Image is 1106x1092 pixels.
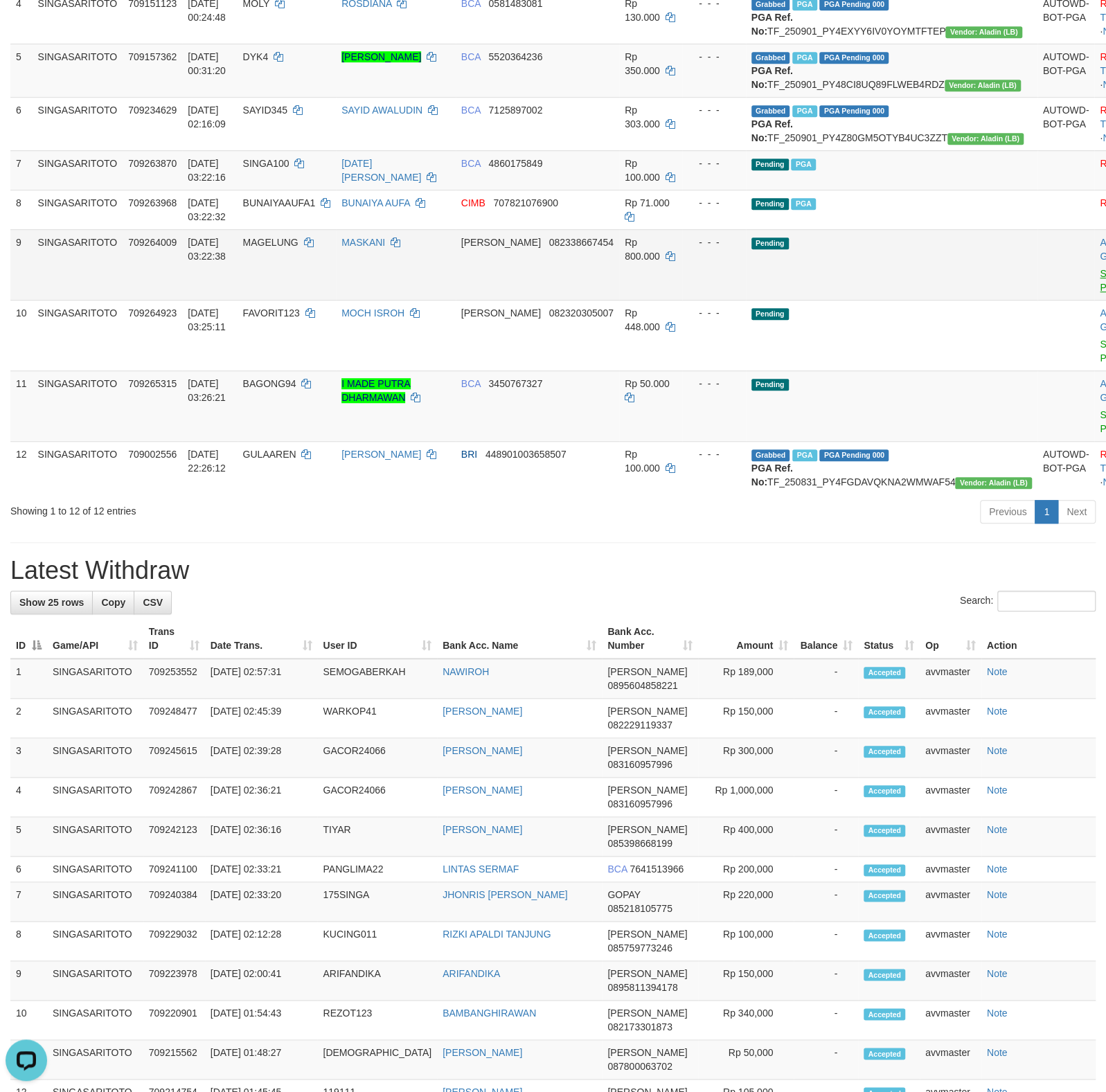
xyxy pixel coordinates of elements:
[10,229,33,300] td: 9
[205,882,318,922] td: [DATE] 02:33:20
[205,619,318,659] th: Date Trans.: activate to sort column ascending
[461,237,541,248] span: [PERSON_NAME]
[746,44,1037,97] td: TF_250901_PY48CI8UQ89FLWEB4RDZ
[607,719,672,731] span: Copy 082229119337 to clipboard
[205,1040,318,1080] td: [DATE] 01:48:27
[47,817,143,857] td: SINGASARITOTO
[317,882,437,922] td: 175SINGA
[443,889,567,900] a: JHONRIS [PERSON_NAME]
[980,500,1035,523] a: Previous
[437,619,602,659] th: Bank Acc. Name: activate to sort column ascending
[607,824,687,835] span: [PERSON_NAME]
[960,591,1096,611] label: Search:
[33,441,123,494] td: SINGASARITOTO
[188,197,226,222] span: [DATE] 03:22:32
[317,922,437,961] td: KUCING011
[143,857,205,882] td: 709241100
[341,307,404,319] a: MOCH ISROH
[792,105,817,117] span: Marked by avvmaster
[858,619,920,659] th: Status: activate to sort column ascending
[698,659,794,699] td: Rp 189,000
[143,738,205,778] td: 709245615
[698,778,794,817] td: Rp 1,000,000
[443,785,522,796] a: [PERSON_NAME]
[688,103,740,117] div: - - -
[33,300,123,370] td: SINGASARITOTO
[607,982,677,993] span: Copy 0895811394178 to clipboard
[746,441,1037,494] td: TF_250831_PY4FGDAVQKNA2WMWAF54
[607,1061,672,1072] span: Copy 087800063702 to clipboard
[688,50,740,64] div: - - -
[493,197,558,208] span: Copy 707821076900 to clipboard
[791,198,815,210] span: PGA
[10,738,47,778] td: 3
[461,105,481,116] span: BCA
[625,449,660,474] span: Rp 100.000
[47,882,143,922] td: SINGASARITOTO
[188,105,226,129] span: [DATE] 02:16:09
[143,597,163,608] span: CSV
[688,447,740,461] div: - - -
[317,857,437,882] td: PANGLIMA22
[794,882,858,922] td: -
[10,591,93,614] a: Show 25 rows
[794,857,858,882] td: -
[101,597,125,608] span: Copy
[10,817,47,857] td: 5
[461,449,477,460] span: BRI
[625,237,660,262] span: Rp 800.000
[794,1001,858,1040] td: -
[10,300,33,370] td: 10
[607,968,687,979] span: [PERSON_NAME]
[461,307,541,319] span: [PERSON_NAME]
[33,44,123,97] td: SINGASARITOTO
[746,97,1037,150] td: TF_250901_PY4Z80GM5OTYB4UC3ZZT
[1035,500,1058,523] a: 1
[864,1008,905,1020] span: Accepted
[794,778,858,817] td: -
[488,158,542,169] span: Copy 4860175849 to clipboard
[688,306,740,320] div: - - -
[987,1047,1008,1058] a: Note
[243,197,316,208] span: BUNAIYAAUFA1
[607,680,677,691] span: Copy 0895604858221 to clipboard
[47,857,143,882] td: SINGASARITOTO
[443,1008,536,1019] a: BAMBANGHIRAWAN
[625,51,660,76] span: Rp 350.000
[819,105,889,117] span: PGA Pending
[607,838,672,849] span: Copy 085398668199 to clipboard
[341,378,411,403] a: I MADE PUTRA DHARMAWAN
[188,449,226,474] span: [DATE] 22:26:12
[47,1040,143,1080] td: SINGASARITOTO
[864,969,905,981] span: Accepted
[549,237,614,248] span: Copy 082338667454 to clipboard
[920,659,981,699] td: avvmaster
[317,659,437,699] td: SEMOGABERKAH
[443,968,500,979] a: ARIFANDIKA
[987,929,1008,940] a: Note
[10,441,33,494] td: 12
[341,51,421,62] a: [PERSON_NAME]
[143,961,205,1001] td: 709223978
[751,463,793,487] b: PGA Ref. No:
[698,1001,794,1040] td: Rp 340,000
[33,229,123,300] td: SINGASARITOTO
[920,1040,981,1080] td: avvmaster
[864,825,905,836] span: Accepted
[987,745,1008,756] a: Note
[243,237,298,248] span: MAGELUNG
[128,197,177,208] span: 709263968
[625,197,670,208] span: Rp 71.000
[10,1001,47,1040] td: 10
[751,159,789,170] span: Pending
[819,52,889,64] span: PGA Pending
[947,133,1024,145] span: Vendor URL: https://dashboard.q2checkout.com/secure
[920,961,981,1001] td: avvmaster
[205,699,318,738] td: [DATE] 02:45:39
[751,238,789,249] span: Pending
[10,882,47,922] td: 7
[794,922,858,961] td: -
[143,1001,205,1040] td: 709220901
[205,738,318,778] td: [DATE] 02:39:28
[987,863,1008,875] a: Note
